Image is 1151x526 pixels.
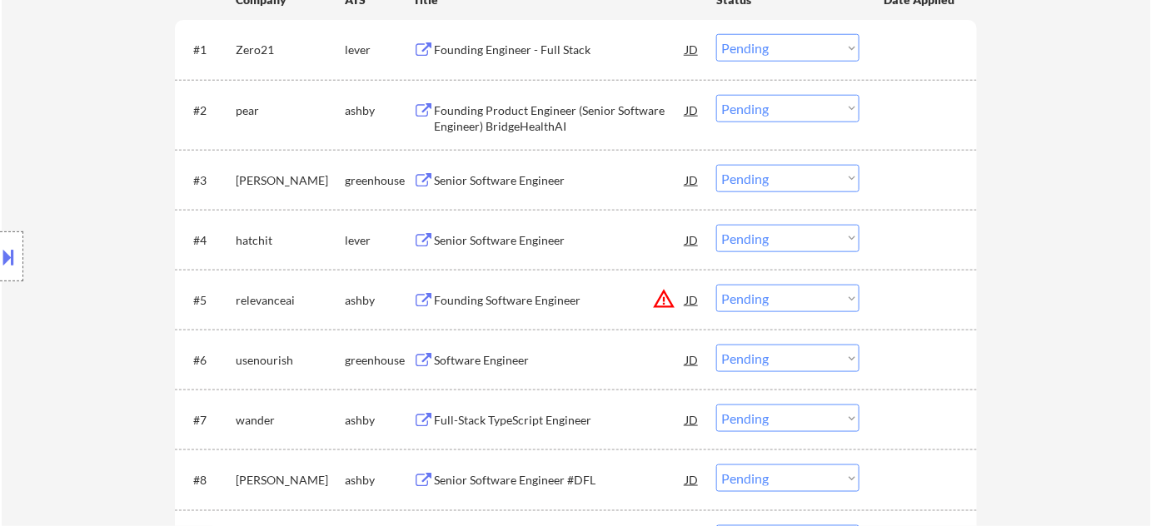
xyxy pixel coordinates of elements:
div: Senior Software Engineer [434,172,685,189]
div: greenhouse [345,172,413,189]
div: lever [345,232,413,249]
div: JD [684,225,700,255]
div: Full-Stack TypeScript Engineer [434,412,685,429]
div: Founding Engineer - Full Stack [434,42,685,58]
div: Zero21 [236,42,345,58]
div: Founding Software Engineer [434,292,685,309]
div: JD [684,464,700,494]
div: ashby [345,412,413,429]
div: lever [345,42,413,58]
div: #7 [193,412,222,429]
div: JD [684,404,700,434]
div: ashby [345,292,413,309]
button: warning_amber [652,287,675,310]
div: wander [236,412,345,429]
div: JD [684,34,700,64]
div: Software Engineer [434,352,685,369]
div: ashby [345,472,413,489]
div: ashby [345,102,413,119]
div: Senior Software Engineer [434,232,685,249]
div: JD [684,165,700,195]
div: greenhouse [345,352,413,369]
div: JD [684,345,700,375]
div: #8 [193,472,222,489]
div: JD [684,95,700,125]
div: [PERSON_NAME] [236,472,345,489]
div: Senior Software Engineer #DFL [434,472,685,489]
div: Founding Product Engineer (Senior Software Engineer) BridgeHealthAI [434,102,685,135]
div: JD [684,285,700,315]
div: #1 [193,42,222,58]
